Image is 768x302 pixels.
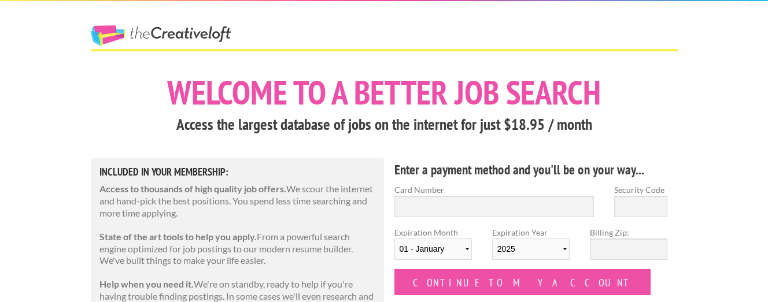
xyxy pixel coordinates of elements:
[91,25,231,46] a: The Creative Loft
[492,238,570,260] select: Expiration Year
[492,226,570,269] label: Expiration Year
[394,161,668,179] h4: Enter a payment method and you'll be on your way...
[91,76,678,109] h1: Welcome to a better job search
[99,278,194,289] strong: Help when you need it.
[99,231,376,267] p: From a powerful search engine optimized for job postings to our modern resume builder. We've buil...
[99,183,286,194] strong: Access to thousands of high quality job offers.
[91,114,678,136] h3: Access the largest database of jobs on the internet for just $18.95 / month
[394,226,472,269] label: Expiration Month
[99,183,376,219] p: We scour the internet and hand-pick the best positions. You spend less time searching and more ti...
[99,231,257,242] strong: State of the art tools to help you apply.
[394,269,651,295] input: Continue to my account
[614,184,667,196] label: Security Code
[590,226,667,238] label: Billing Zip:
[99,167,376,177] h5: Included in Your Membership:
[394,238,472,260] select: Expiration Month
[394,184,595,196] label: Card Number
